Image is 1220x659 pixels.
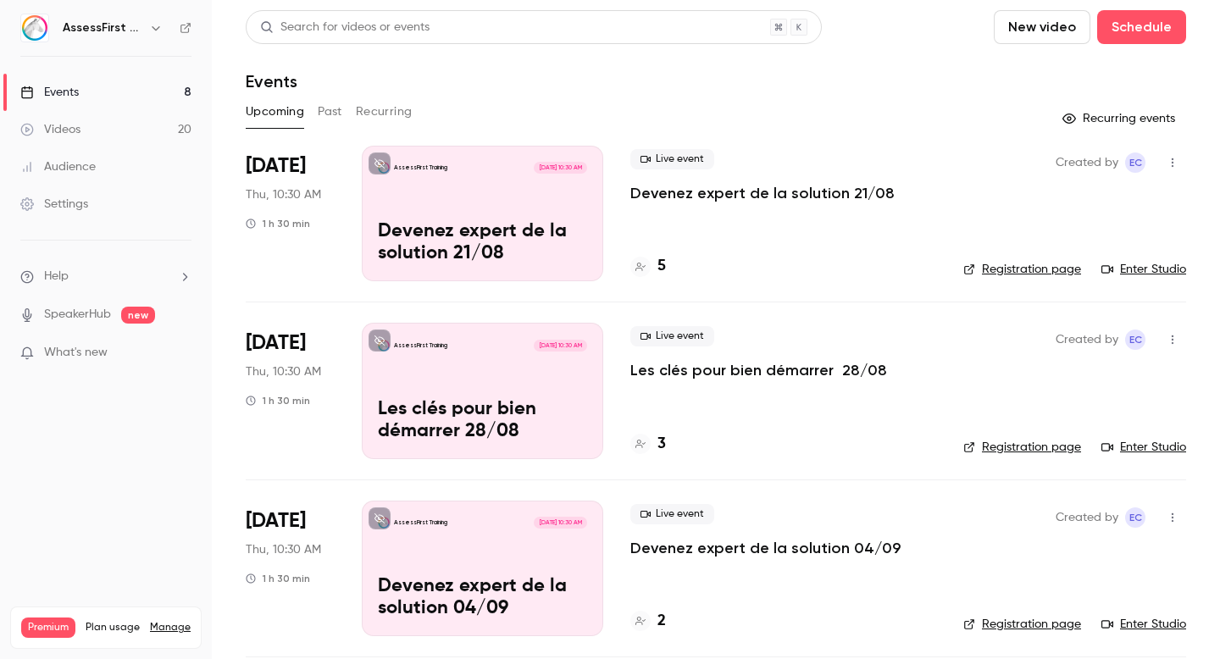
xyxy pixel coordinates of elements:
p: AssessFirst Training [394,341,447,350]
a: Registration page [963,439,1081,456]
a: Les clés pour bien démarrer 28/08 [630,360,887,380]
div: Videos [20,121,80,138]
button: Recurring [356,98,413,125]
span: [DATE] 10:30 AM [534,517,586,529]
span: [DATE] [246,507,306,534]
a: Devenez expert de la solution 04/09AssessFirst Training[DATE] 10:30 AMDevenez expert de la soluti... [362,501,603,636]
a: Devenez expert de la solution 21/08 [630,183,895,203]
span: EC [1129,152,1142,173]
span: Premium [21,617,75,638]
div: Sep 4 Thu, 10:30 AM (Europe/Paris) [246,501,335,636]
span: [DATE] 10:30 AM [534,340,586,352]
h6: AssessFirst Training [63,19,142,36]
span: Created by [1056,329,1118,350]
button: Past [318,98,342,125]
div: Settings [20,196,88,213]
div: Events [20,84,79,101]
span: Thu, 10:30 AM [246,363,321,380]
span: Emmanuelle Cortes [1125,507,1145,528]
div: Aug 21 Thu, 10:30 AM (Europe/Paris) [246,146,335,281]
iframe: Noticeable Trigger [171,346,191,361]
a: Devenez expert de la solution 04/09 [630,538,901,558]
a: Registration page [963,261,1081,278]
span: Thu, 10:30 AM [246,541,321,558]
span: Created by [1056,507,1118,528]
span: Emmanuelle Cortes [1125,152,1145,173]
h4: 3 [657,433,666,456]
h1: Events [246,71,297,91]
span: Created by [1056,152,1118,173]
div: Search for videos or events [260,19,430,36]
div: 1 h 30 min [246,394,310,407]
div: 1 h 30 min [246,572,310,585]
span: Emmanuelle Cortes [1125,329,1145,350]
p: AssessFirst Training [394,163,447,172]
h4: 2 [657,610,666,633]
li: help-dropdown-opener [20,268,191,285]
a: 3 [630,433,666,456]
a: Registration page [963,616,1081,633]
button: New video [994,10,1090,44]
p: Devenez expert de la solution 04/09 [378,576,587,620]
span: Help [44,268,69,285]
p: Devenez expert de la solution 21/08 [378,221,587,265]
img: AssessFirst Training [21,14,48,42]
span: [DATE] [246,152,306,180]
div: Aug 28 Thu, 10:30 AM (Europe/Paris) [246,323,335,458]
button: Recurring events [1055,105,1186,132]
span: new [121,307,155,324]
a: Enter Studio [1101,261,1186,278]
span: [DATE] 10:30 AM [534,162,586,174]
p: Les clés pour bien démarrer 28/08 [378,399,587,443]
a: Devenez expert de la solution 21/08AssessFirst Training[DATE] 10:30 AMDevenez expert de la soluti... [362,146,603,281]
span: EC [1129,507,1142,528]
div: 1 h 30 min [246,217,310,230]
span: Plan usage [86,621,140,634]
span: What's new [44,344,108,362]
span: Live event [630,504,714,524]
button: Upcoming [246,98,304,125]
a: SpeakerHub [44,306,111,324]
a: 2 [630,610,666,633]
a: Enter Studio [1101,439,1186,456]
span: Live event [630,326,714,346]
span: [DATE] [246,329,306,357]
span: EC [1129,329,1142,350]
span: Live event [630,149,714,169]
a: Manage [150,621,191,634]
span: Thu, 10:30 AM [246,186,321,203]
button: Schedule [1097,10,1186,44]
p: AssessFirst Training [394,518,447,527]
div: Audience [20,158,96,175]
h4: 5 [657,255,666,278]
a: Les clés pour bien démarrer 28/08AssessFirst Training[DATE] 10:30 AMLes clés pour bien démarrer 2... [362,323,603,458]
a: Enter Studio [1101,616,1186,633]
a: 5 [630,255,666,278]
